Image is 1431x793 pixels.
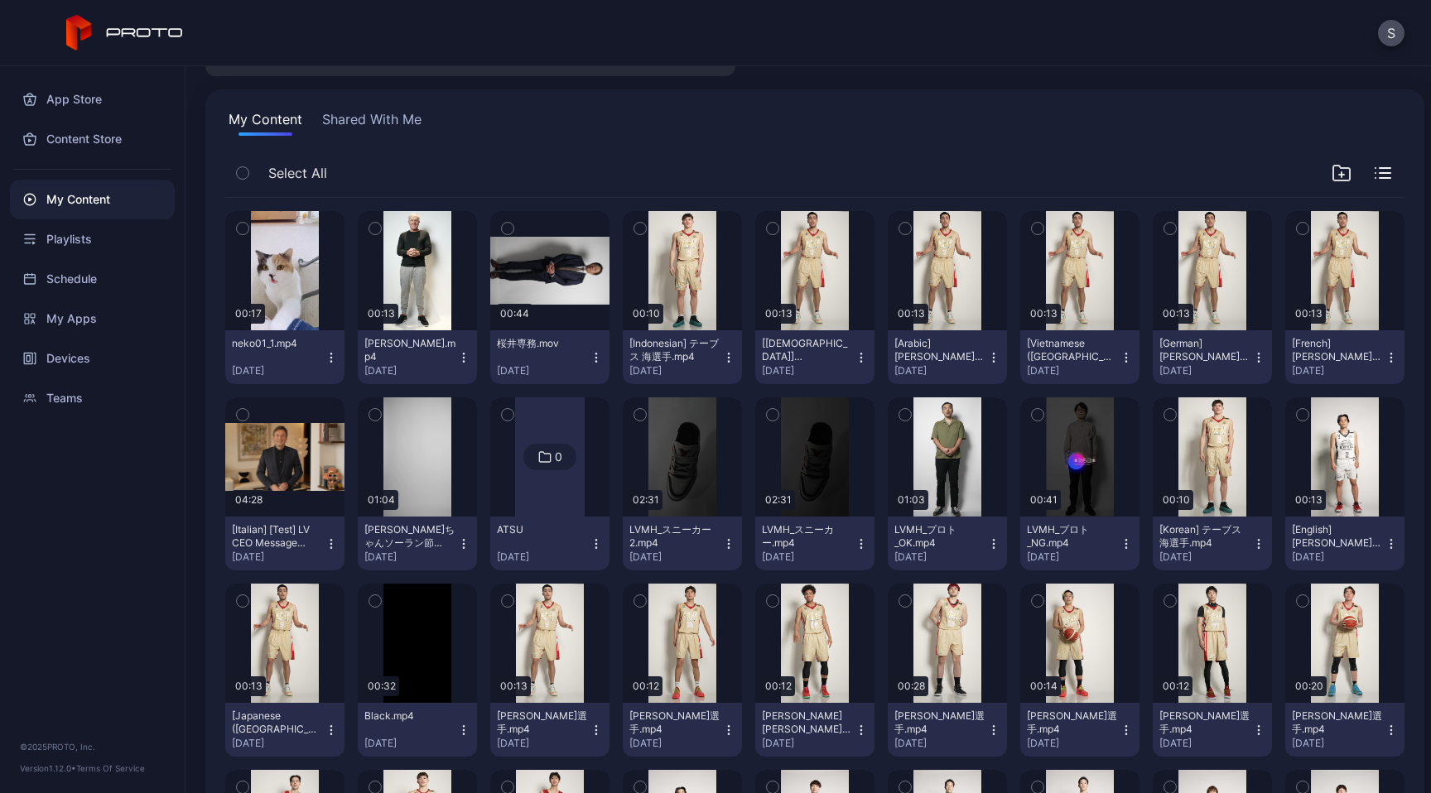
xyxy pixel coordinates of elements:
[623,330,742,384] button: [Indonesian] テーブス 海選手.mp4[DATE]
[1153,330,1272,384] button: [German] [PERSON_NAME]選手.mp4[DATE]
[10,378,175,418] a: Teams
[358,330,477,384] button: [PERSON_NAME].mp4[DATE]
[1292,737,1385,750] div: [DATE]
[76,763,145,773] a: Terms Of Service
[755,517,874,570] button: LVMH_スニーカー.mp4[DATE]
[1027,737,1120,750] div: [DATE]
[20,763,76,773] span: Version 1.12.0 •
[225,517,344,570] button: [Italian] [Test] LV CEO Message [DATE].MOV[DATE]
[497,737,590,750] div: [DATE]
[497,337,588,350] div: 桜井専務.mov
[1020,330,1139,384] button: [Vietnamese ([GEOGRAPHIC_DATA])] [PERSON_NAME]選手.mp4[DATE]
[364,337,455,363] div: greg_norman.mp4
[358,517,477,570] button: [PERSON_NAME]ちゃんソーラン節（9x16_60FPS_H265_stereoAAC）.mp4[DATE]
[225,703,344,757] button: [Japanese ([GEOGRAPHIC_DATA])] [PERSON_NAME]選手.mp4[DATE]
[364,523,455,550] div: 新見ちゃんソーラン節（9x16_60FPS_H265_stereoAAC）.mp4
[1153,703,1272,757] button: [PERSON_NAME]選手.mp4[DATE]
[490,517,609,570] button: ATSU[DATE]
[225,109,306,136] button: My Content
[1159,550,1252,564] div: [DATE]
[1027,337,1118,363] div: [Vietnamese (Vietnam)] 渡邉 飛勇選手.mp4
[888,330,1007,384] button: [Arabic] [PERSON_NAME]選手.mp4[DATE]
[1027,523,1118,550] div: LVMH_プロト_NG.mp4
[755,330,874,384] button: [[DEMOGRAPHIC_DATA]] [PERSON_NAME]選手.mp4[DATE]
[1159,364,1252,377] div: [DATE]
[1378,20,1404,46] button: S
[888,703,1007,757] button: [PERSON_NAME]選手.mp4[DATE]
[1285,517,1404,570] button: [English] [PERSON_NAME]選手.mp4[DATE]
[1020,517,1139,570] button: LVMH_プロト_NG.mp4[DATE]
[364,737,457,750] div: [DATE]
[364,364,457,377] div: [DATE]
[20,740,165,753] div: © 2025 PROTO, Inc.
[1159,709,1250,736] div: 岡田 侑大選手.mp4
[1285,703,1404,757] button: [PERSON_NAME]選手.mp4[DATE]
[629,737,722,750] div: [DATE]
[225,330,344,384] button: neko01_1.mp4[DATE]
[1159,523,1250,550] div: [Korean] テーブス 海選手.mp4
[1153,517,1272,570] button: [Korean] テーブス 海選手.mp4[DATE]
[10,180,175,219] a: My Content
[10,259,175,299] a: Schedule
[497,364,590,377] div: [DATE]
[497,523,588,536] div: ATSU
[10,79,175,119] a: App Store
[1292,364,1385,377] div: [DATE]
[555,449,562,464] div: 0
[1285,330,1404,384] button: [French] [PERSON_NAME]選手.mp4[DATE]
[894,337,985,363] div: [Arabic] 渡邉 飛勇選手.mp4
[1159,737,1252,750] div: [DATE]
[894,737,987,750] div: [DATE]
[629,550,722,564] div: [DATE]
[1020,703,1139,757] button: [PERSON_NAME]選手.mp4[DATE]
[762,737,855,750] div: [DATE]
[755,703,874,757] button: [PERSON_NAME] [PERSON_NAME]選手.mp4[DATE]
[232,337,323,350] div: neko01_1.mp4
[629,364,722,377] div: [DATE]
[888,517,1007,570] button: LVMH_プロト_OK.mp4[DATE]
[629,523,720,550] div: LVMH_スニーカー2.mp4
[490,330,609,384] button: 桜井専務.mov[DATE]
[629,709,720,736] div: 湧川 颯斗選手.mp4
[490,703,609,757] button: [PERSON_NAME]選手.mp4[DATE]
[232,709,323,736] div: [Japanese (Japan)] 渡邉 飛勇選手.mp4
[364,550,457,564] div: [DATE]
[894,550,987,564] div: [DATE]
[232,737,325,750] div: [DATE]
[762,337,853,363] div: [Indonesian] 渡邉 飛勇選手.mp4
[1292,709,1383,736] div: 井上 宗一郎選手.mp4
[894,364,987,377] div: [DATE]
[364,709,455,723] div: Black.mp4
[232,364,325,377] div: [DATE]
[762,523,853,550] div: LVMH_スニーカー.mp4
[497,709,588,736] div: 渡邉 飛勇選手.mp4
[358,703,477,757] button: Black.mp4[DATE]
[232,523,323,550] div: [Italian] [Test] LV CEO Message 2024.MOV
[1159,337,1250,363] div: [German] 渡邉 飛勇選手.mp4
[1027,550,1120,564] div: [DATE]
[232,550,325,564] div: [DATE]
[10,219,175,259] a: Playlists
[319,109,425,136] button: Shared With Me
[623,517,742,570] button: LVMH_スニーカー2.mp4[DATE]
[10,339,175,378] a: Devices
[10,299,175,339] a: My Apps
[268,163,327,183] span: Select All
[10,119,175,159] a: Content Store
[1292,550,1385,564] div: [DATE]
[497,550,590,564] div: [DATE]
[894,523,985,550] div: LVMH_プロト_OK.mp4
[1292,523,1383,550] div: [English] 富樫 勇樹選手.mp4
[894,709,985,736] div: 川真田 紘也選手.mp4
[623,703,742,757] button: [PERSON_NAME]選手.mp4[DATE]
[762,709,853,736] div: 八村 阿蓮選手.mp4
[1027,364,1120,377] div: [DATE]
[762,364,855,377] div: [DATE]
